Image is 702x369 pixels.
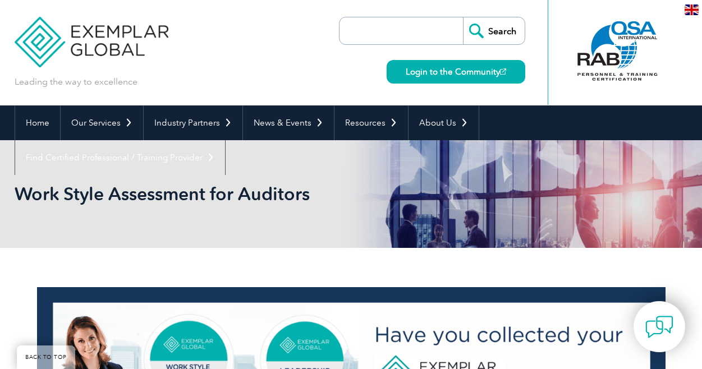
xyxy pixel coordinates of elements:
[15,185,486,203] h2: Work Style Assessment for Auditors
[409,105,479,140] a: About Us
[15,76,137,88] p: Leading the way to excellence
[463,17,525,44] input: Search
[645,313,673,341] img: contact-chat.png
[500,68,506,75] img: open_square.png
[15,140,225,175] a: Find Certified Professional / Training Provider
[387,60,525,84] a: Login to the Community
[17,345,75,369] a: BACK TO TOP
[61,105,143,140] a: Our Services
[685,4,699,15] img: en
[144,105,242,140] a: Industry Partners
[15,105,60,140] a: Home
[243,105,334,140] a: News & Events
[334,105,408,140] a: Resources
